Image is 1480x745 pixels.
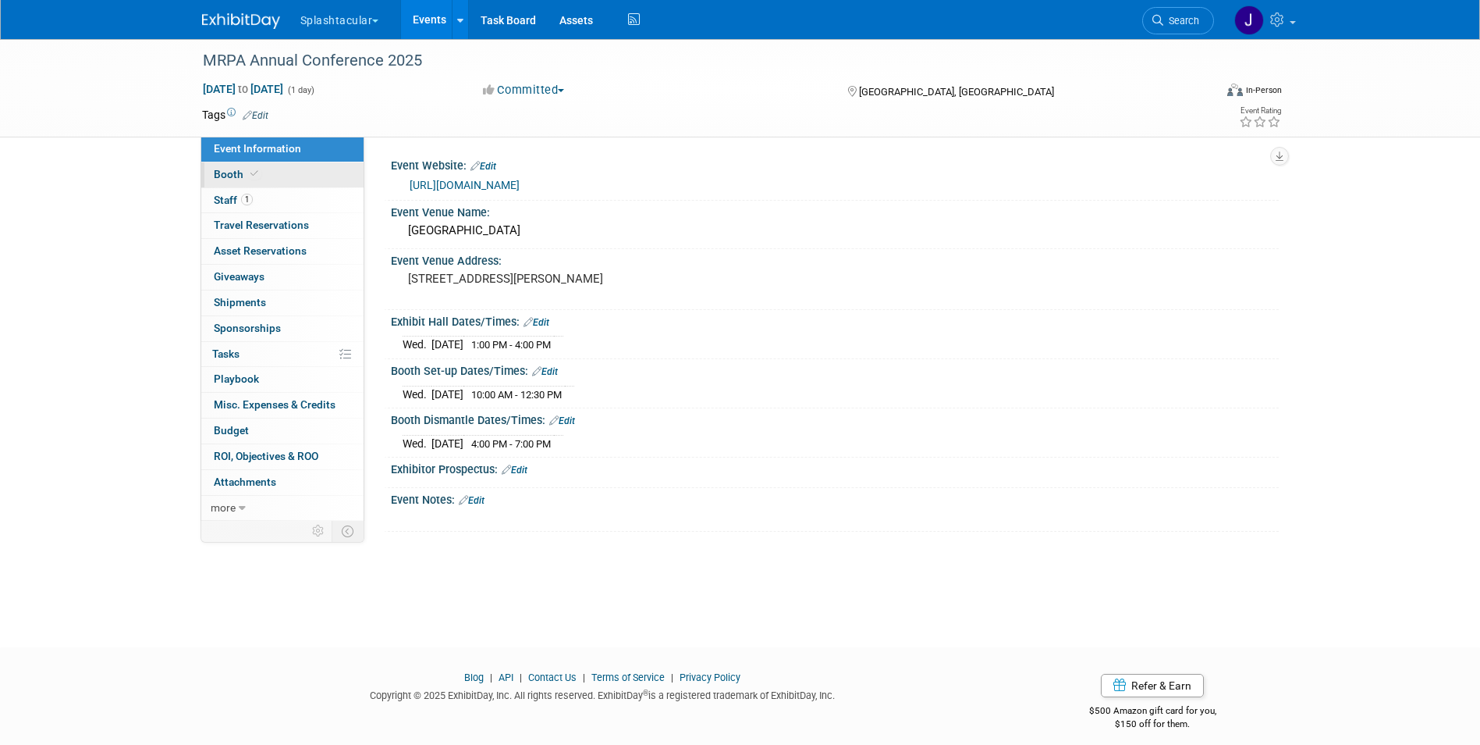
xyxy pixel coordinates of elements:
[532,366,558,377] a: Edit
[1227,84,1243,96] img: Format-Inperson.png
[1142,7,1214,34] a: Search
[214,372,259,385] span: Playbook
[214,244,307,257] span: Asset Reservations
[403,337,431,353] td: Wed.
[201,137,364,162] a: Event Information
[391,310,1279,330] div: Exhibit Hall Dates/Times:
[591,672,665,683] a: Terms of Service
[859,86,1054,98] span: [GEOGRAPHIC_DATA], [GEOGRAPHIC_DATA]
[579,672,589,683] span: |
[680,672,740,683] a: Privacy Policy
[243,110,268,121] a: Edit
[241,194,253,205] span: 1
[214,219,309,231] span: Travel Reservations
[410,179,520,191] a: [URL][DOMAIN_NAME]
[202,13,280,29] img: ExhibitDay
[286,85,314,95] span: (1 day)
[391,458,1279,478] div: Exhibitor Prospectus:
[201,188,364,213] a: Staff1
[499,672,513,683] a: API
[214,194,253,206] span: Staff
[486,672,496,683] span: |
[214,476,276,488] span: Attachments
[1101,674,1204,697] a: Refer & Earn
[471,339,551,351] span: 1:00 PM - 4:00 PM
[524,317,549,328] a: Edit
[1239,107,1281,115] div: Event Rating
[502,465,527,476] a: Edit
[202,685,1004,703] div: Copyright © 2025 ExhibitDay, Inc. All rights reserved. ExhibitDay is a registered trademark of Ex...
[477,82,570,98] button: Committed
[516,672,526,683] span: |
[201,162,364,187] a: Booth
[403,386,431,402] td: Wed.
[201,239,364,264] a: Asset Reservations
[214,450,318,462] span: ROI, Objectives & ROO
[391,488,1279,508] div: Event Notes:
[305,521,332,541] td: Personalize Event Tab Strip
[667,672,677,683] span: |
[391,154,1279,174] div: Event Website:
[470,161,496,172] a: Edit
[214,296,266,308] span: Shipments
[211,501,236,514] span: more
[459,495,484,506] a: Edit
[201,367,364,392] a: Playbook
[212,348,240,360] span: Tasks
[471,389,562,401] span: 10:00 AM - 12:30 PM
[332,521,364,541] td: Toggle Event Tabs
[403,219,1267,243] div: [GEOGRAPHIC_DATA]
[201,291,364,315] a: Shipments
[1027,718,1279,731] div: $150 off for them.
[391,408,1279,429] div: Booth Dismantle Dates/Times:
[408,272,744,286] pre: [STREET_ADDRESS][PERSON_NAME]
[431,337,463,353] td: [DATE]
[214,168,261,180] span: Booth
[391,249,1279,269] div: Event Venue Address:
[403,435,431,451] td: Wed.
[201,393,364,418] a: Misc. Expenses & Credits
[201,316,364,341] a: Sponsorships
[250,169,258,178] i: Booth reservation complete
[214,142,301,155] span: Event Information
[391,359,1279,380] div: Booth Set-up Dates/Times:
[1234,5,1264,35] img: Jimmy Nigh
[201,419,364,444] a: Budget
[201,213,364,238] a: Travel Reservations
[201,444,364,469] a: ROI, Objectives & ROO
[201,342,364,367] a: Tasks
[1245,84,1282,96] div: In-Person
[201,265,364,290] a: Giveaways
[201,496,364,521] a: more
[214,270,264,283] span: Giveaways
[1122,81,1283,105] div: Event Format
[214,398,335,411] span: Misc. Expenses & Credits
[201,470,364,495] a: Attachments
[236,83,250,95] span: to
[1027,694,1279,730] div: $500 Amazon gift card for you,
[549,415,575,426] a: Edit
[214,322,281,334] span: Sponsorships
[391,201,1279,220] div: Event Venue Name:
[1163,15,1199,27] span: Search
[431,435,463,451] td: [DATE]
[528,672,577,683] a: Contact Us
[214,424,249,437] span: Budget
[197,47,1191,75] div: MRPA Annual Conference 2025
[643,689,648,697] sup: ®
[464,672,484,683] a: Blog
[202,107,268,123] td: Tags
[431,386,463,402] td: [DATE]
[471,438,551,450] span: 4:00 PM - 7:00 PM
[202,82,284,96] span: [DATE] [DATE]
